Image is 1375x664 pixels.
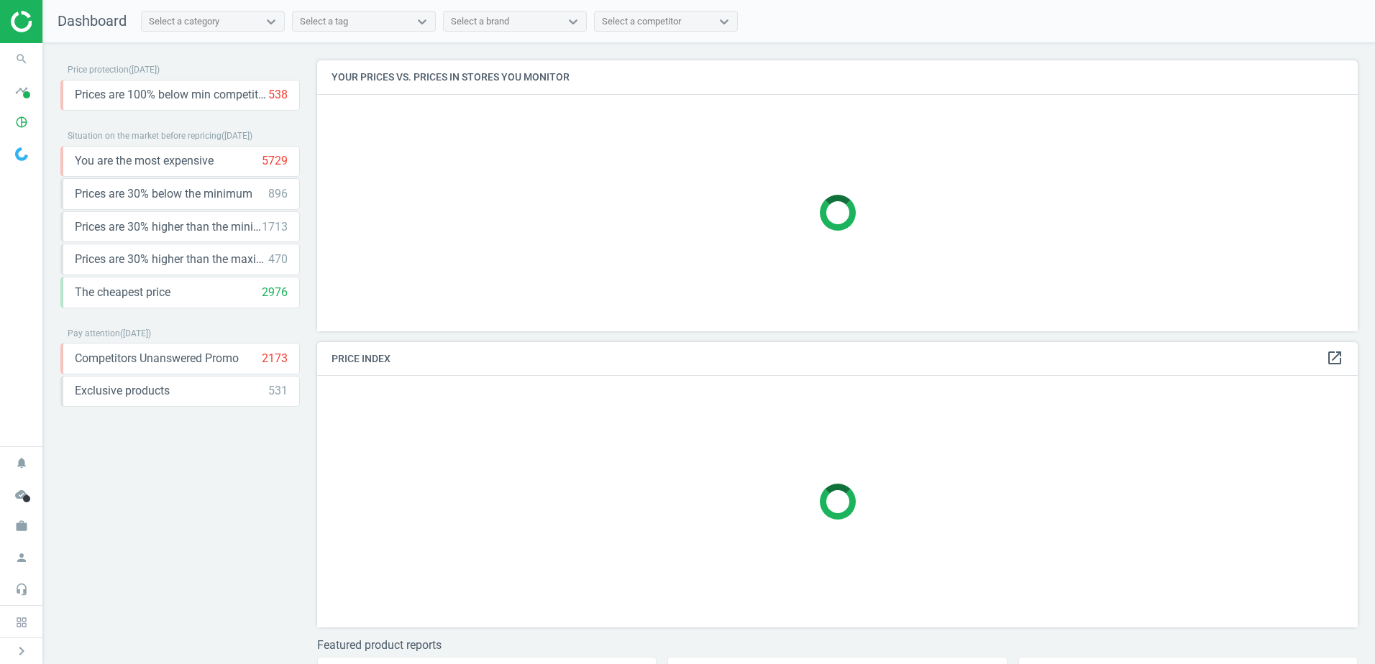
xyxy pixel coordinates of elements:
span: Prices are 30% higher than the minimum [75,219,262,235]
i: cloud_done [8,481,35,508]
span: Price protection [68,65,129,75]
span: Prices are 30% higher than the maximal [75,252,268,267]
span: Dashboard [58,12,127,29]
span: Exclusive products [75,383,170,399]
h4: Your prices vs. prices in stores you monitor [317,60,1358,94]
a: open_in_new [1326,349,1343,368]
div: 2173 [262,351,288,366]
i: pie_chart_outlined [8,109,35,136]
div: Select a competitor [602,15,681,28]
span: Prices are 100% below min competitor [75,87,268,103]
span: Prices are 30% below the minimum [75,186,252,202]
span: The cheapest price [75,285,170,300]
i: timeline [8,77,35,104]
i: work [8,512,35,540]
div: 1713 [262,219,288,235]
span: Pay attention [68,328,120,338]
span: Competitors Unanswered Promo [75,351,239,366]
img: ajHJNr6hYgQAAAAASUVORK5CYII= [11,11,113,32]
i: person [8,544,35,571]
span: ( [DATE] ) [129,65,160,75]
div: 470 [268,252,288,267]
div: 896 [268,186,288,202]
div: 2976 [262,285,288,300]
span: You are the most expensive [75,153,214,169]
div: 5729 [262,153,288,169]
img: wGWNvw8QSZomAAAAABJRU5ErkJggg== [15,147,28,161]
span: Situation on the market before repricing [68,131,221,141]
button: chevron_right [4,642,40,660]
div: 531 [268,383,288,399]
div: Select a tag [300,15,348,28]
i: headset_mic [8,576,35,603]
div: 538 [268,87,288,103]
div: Select a brand [451,15,509,28]
h4: Price Index [317,342,1358,376]
h3: Featured product reports [317,638,1358,652]
span: ( [DATE] ) [120,328,151,338]
i: notifications [8,449,35,476]
div: Select a category [149,15,219,28]
i: open_in_new [1326,349,1343,366]
i: search [8,45,35,73]
span: ( [DATE] ) [221,131,252,141]
i: chevron_right [13,642,30,660]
